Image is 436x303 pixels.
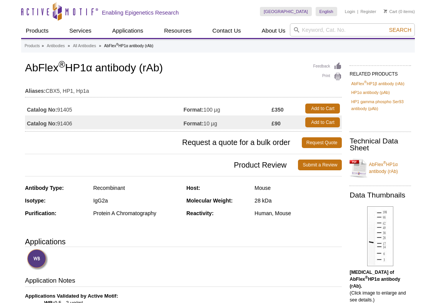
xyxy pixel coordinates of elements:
[305,104,340,114] a: Add to Cart
[58,59,65,69] sup: ®
[25,62,342,75] h1: AbFlex HP1α antibody (rAb)
[25,160,298,170] span: Product Review
[25,185,64,191] strong: Antibody Type:
[298,160,342,170] a: Submit a Review
[47,43,65,49] a: Antibodies
[21,23,53,38] a: Products
[349,65,411,79] h2: RELATED PRODUCTS
[271,106,283,113] strong: £350
[93,197,180,204] div: IgG2a
[25,210,57,216] strong: Purification:
[93,210,180,217] div: Protein A Chromatography
[183,115,271,129] td: 10 µg
[25,43,40,49] a: Products
[271,120,280,127] strong: £90
[25,87,46,94] strong: Aliases:
[25,115,183,129] td: 91406
[102,9,179,16] h2: Enabling Epigenetics Research
[349,270,400,289] b: [MEDICAL_DATA] of AbFlex HP1α antibody (rAb).
[316,7,337,16] a: English
[257,23,290,38] a: About Us
[255,210,342,217] div: Human, Mouse
[351,80,404,87] a: AbFlex®HP1β antibody (rAb)
[27,106,57,113] strong: Catalog No:
[73,43,96,49] a: All Antibodies
[349,156,411,179] a: AbFlex®HP1α antibody (rAb)
[116,43,118,46] sup: ®
[27,249,48,270] img: Western Blot Validated
[384,9,397,14] a: Cart
[25,83,342,95] td: CBX5, HP1, Hp1a
[351,98,409,112] a: HP1 gamma phospho Ser93 antibody (pAb)
[384,9,387,13] img: Your Cart
[65,23,96,38] a: Services
[290,23,415,36] input: Keyword, Cat. No.
[93,184,180,191] div: Recombinant
[313,62,342,71] a: Feedback
[345,9,355,14] a: Login
[68,44,70,48] li: »
[25,293,118,299] b: Applications Validated by Active Motif:
[383,161,386,165] sup: ®
[313,72,342,81] a: Print
[25,137,302,148] span: Request a quote for a bulk order
[365,275,368,280] sup: ®
[25,198,46,204] strong: Isotype:
[186,185,200,191] strong: Host:
[389,27,411,33] span: Search
[208,23,245,38] a: Contact Us
[42,44,44,48] li: »
[183,120,203,127] strong: Format:
[349,192,411,199] h2: Data Thumbnails
[351,89,389,96] a: HP1α antibody (pAb)
[160,23,196,38] a: Resources
[260,7,312,16] a: [GEOGRAPHIC_DATA]
[183,106,203,113] strong: Format:
[255,197,342,204] div: 28 kDa
[186,210,214,216] strong: Reactivity:
[364,80,367,84] sup: ®
[99,44,101,48] li: »
[302,137,342,148] a: Request Quote
[27,120,57,127] strong: Catalog No:
[305,117,340,127] a: Add to Cart
[367,206,393,266] img: AbFlex<sup>®</sup> HP1α antibody (rAb) tested by Western blot.
[357,7,358,16] li: |
[25,236,342,247] h3: Applications
[183,102,271,115] td: 100 µg
[108,23,148,38] a: Applications
[186,198,233,204] strong: Molecular Weight:
[384,7,415,16] li: (0 items)
[25,276,342,287] h3: Application Notes
[104,44,153,48] li: AbFlex HP1α antibody (rAb)
[360,9,376,14] a: Register
[25,102,183,115] td: 91405
[255,184,342,191] div: Mouse
[349,138,411,151] h2: Technical Data Sheet
[387,26,414,33] button: Search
